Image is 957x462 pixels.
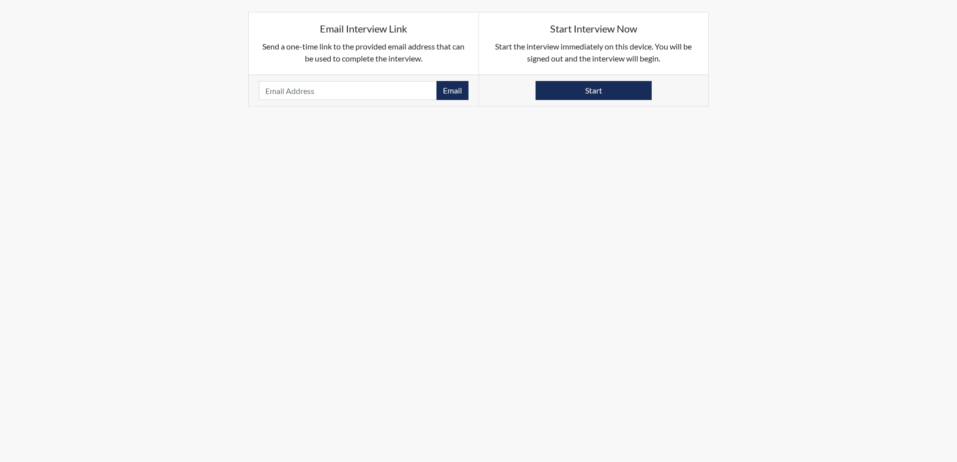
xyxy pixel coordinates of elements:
[259,22,468,34] h5: Email Interview Link
[536,81,652,100] button: Start
[436,81,468,100] button: Email
[259,40,468,64] p: Send a one-time link to the provided email address that can be used to complete the interview.
[489,40,699,64] p: Start the interview immediately on this device. You will be signed out and the interview will begin.
[489,22,699,34] h5: Start Interview Now
[259,81,437,100] input: Email Address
